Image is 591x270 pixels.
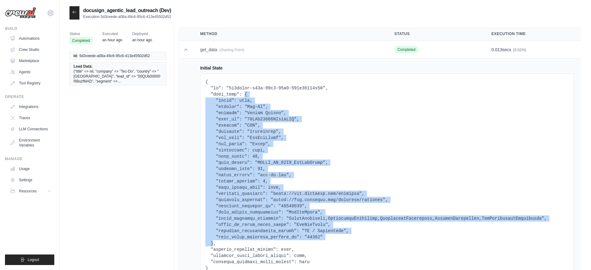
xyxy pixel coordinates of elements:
span: Lead Data: [74,64,92,69]
h2: docusign_agentic_lead_outreach (Dev) [83,7,171,14]
a: Agents [7,67,54,77]
h4: Initial State [200,65,574,71]
span: Completed [394,46,419,53]
th: Method [193,27,387,41]
button: Resources [7,186,54,196]
span: Resources [19,189,37,194]
a: Marketplace [7,56,54,66]
a: Tool Registry [7,78,54,88]
time: August 21, 2025 at 18:28 CDT [132,38,152,42]
span: {"title" => nil, "company" => "Tec-Do", "country" => "[GEOGRAPHIC_DATA]", "lead_id" => "00QUb0000... [74,69,162,84]
img: Logo [5,7,36,19]
a: Crew Studio [7,45,54,55]
div: Operate [5,94,54,99]
iframe: Chat Widget [560,240,591,270]
span: 5d3ceede-a08a-49c6-95c6-413e45502d52 [79,53,150,58]
span: Logout [28,257,39,262]
span: (Starting Point) [220,48,244,52]
a: Traces [7,113,54,123]
a: LLM Connections [7,124,54,134]
p: Execution 5d3ceede-a08a-49c6-95c6-413e45502d52 [83,14,171,19]
a: Usage [7,164,54,174]
td: get_data [193,41,387,59]
div: Manage [5,156,54,161]
span: Executed [102,31,122,37]
th: Execution Time [484,27,581,41]
a: Automations [7,34,54,43]
a: Integrations [7,102,54,112]
th: Status [387,27,484,41]
span: 0.013 [491,47,502,52]
span: (0.02%) [513,48,526,52]
span: Status [69,31,92,37]
span: Completed [69,37,92,44]
td: secs [484,41,581,59]
a: Settings [7,175,54,185]
a: Environment Variables [7,135,54,150]
div: Build [5,26,54,31]
span: Deployed [132,31,152,37]
time: August 21, 2025 at 18:41 CDT [102,38,122,42]
span: Id: [74,53,78,58]
button: Logout [5,254,54,265]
